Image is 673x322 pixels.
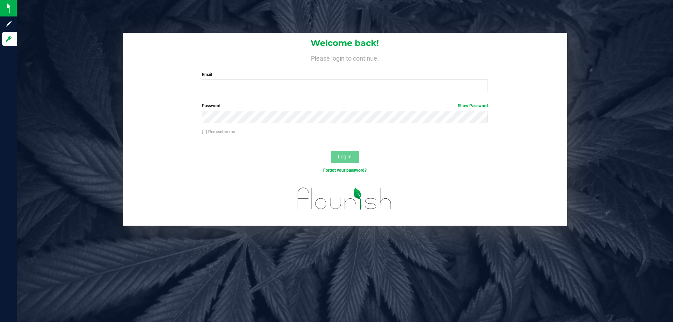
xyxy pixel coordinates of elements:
[202,129,235,135] label: Remember me
[202,71,488,78] label: Email
[202,103,220,108] span: Password
[202,130,207,135] input: Remember me
[123,39,567,48] h1: Welcome back!
[458,103,488,108] a: Show Password
[123,53,567,62] h4: Please login to continue.
[5,35,12,42] inline-svg: Log in
[323,168,367,173] a: Forgot your password?
[331,151,359,163] button: Log In
[289,181,400,217] img: flourish_logo.svg
[338,154,352,159] span: Log In
[5,20,12,27] inline-svg: Sign up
